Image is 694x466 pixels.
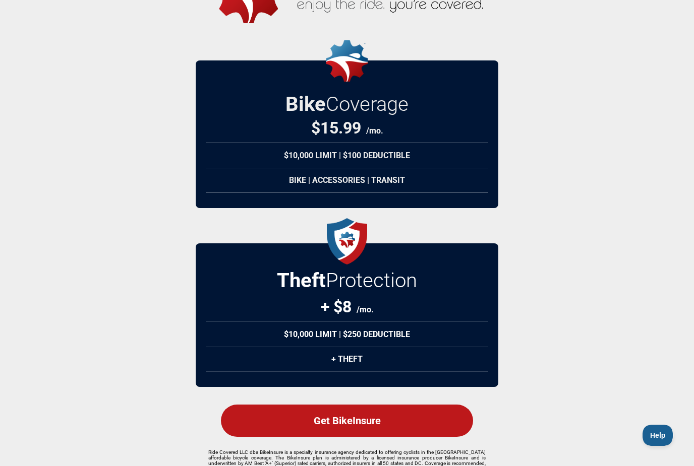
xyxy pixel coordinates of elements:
[326,92,409,116] span: Coverage
[221,405,473,437] div: Get BikeInsure
[206,321,488,347] div: $10,000 Limit | $250 Deductible
[366,126,383,136] span: /mo.
[206,347,488,372] div: + Theft
[357,305,374,314] span: /mo.
[321,297,374,316] div: + $8
[206,168,488,193] div: Bike | Accessories | Transit
[277,269,326,292] strong: Theft
[285,92,409,116] h2: Bike
[311,118,383,138] div: $ 15.99
[206,143,488,168] div: $10,000 Limit | $100 Deductible
[643,425,674,446] iframe: Toggle Customer Support
[277,269,417,292] h2: Protection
